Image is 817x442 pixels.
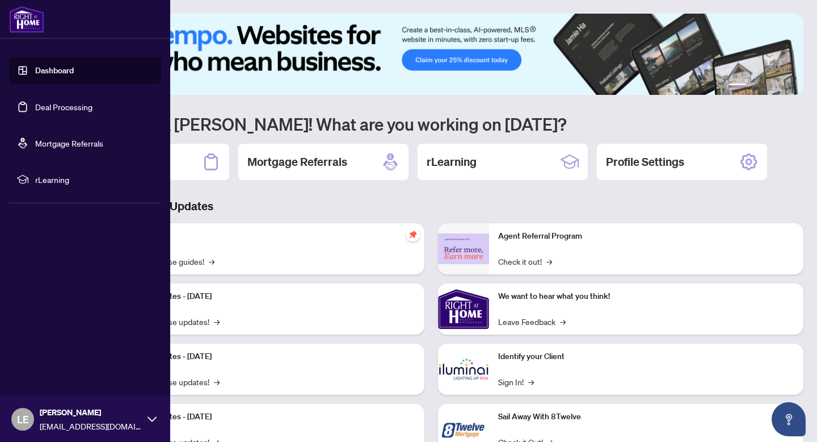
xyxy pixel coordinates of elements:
[59,14,803,95] img: Slide 0
[427,154,477,170] h2: rLearning
[498,376,534,388] a: Sign In!→
[769,84,774,88] button: 4
[546,255,552,268] span: →
[35,138,103,148] a: Mortgage Referrals
[760,84,765,88] button: 3
[59,113,803,135] h1: Welcome back [PERSON_NAME]! What are you working on [DATE]?
[438,233,489,265] img: Agent Referral Program
[498,230,794,243] p: Agent Referral Program
[40,406,142,419] span: [PERSON_NAME]
[17,411,29,427] span: LE
[406,228,420,241] span: pushpin
[498,290,794,303] p: We want to hear what you think!
[247,154,347,170] h2: Mortgage Referrals
[772,402,806,436] button: Open asap
[787,84,792,88] button: 6
[498,351,794,363] p: Identify your Client
[119,351,415,363] p: Platform Updates - [DATE]
[59,198,803,214] h3: Brokerage & Industry Updates
[40,420,142,432] span: [EMAIL_ADDRESS][DOMAIN_NAME]
[438,344,489,395] img: Identify your Client
[119,290,415,303] p: Platform Updates - [DATE]
[214,376,220,388] span: →
[35,102,92,112] a: Deal Processing
[751,84,756,88] button: 2
[9,6,44,33] img: logo
[214,315,220,328] span: →
[606,154,684,170] h2: Profile Settings
[560,315,566,328] span: →
[728,84,747,88] button: 1
[119,411,415,423] p: Platform Updates - [DATE]
[498,315,566,328] a: Leave Feedback→
[209,255,214,268] span: →
[498,411,794,423] p: Sail Away With 8Twelve
[119,230,415,243] p: Self-Help
[35,173,153,186] span: rLearning
[35,65,74,76] a: Dashboard
[438,283,489,335] img: We want to hear what you think!
[498,255,552,268] a: Check it out!→
[778,84,783,88] button: 5
[528,376,534,388] span: →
